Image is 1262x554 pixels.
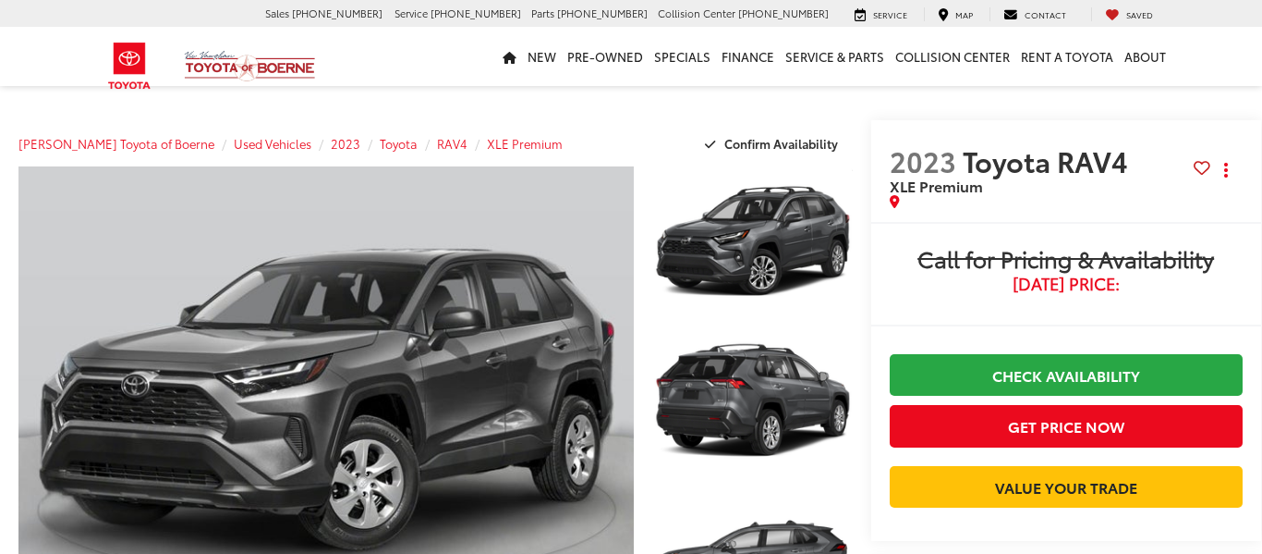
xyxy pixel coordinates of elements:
span: Toyota RAV4 [963,141,1135,180]
img: Toyota [95,36,164,96]
a: Expand Photo 1 [654,166,853,315]
a: Service [841,7,921,22]
a: Value Your Trade [890,466,1243,508]
span: [DATE] Price: [890,275,1243,293]
span: Collision Center [658,6,735,20]
img: Vic Vaughan Toyota of Boerne [184,50,316,82]
a: Contact [989,7,1080,22]
a: Home [497,27,522,86]
span: Call for Pricing & Availability [890,247,1243,275]
a: Finance [716,27,780,86]
span: Parts [531,6,554,20]
span: Sales [265,6,289,20]
a: Pre-Owned [562,27,649,86]
a: Collision Center [890,27,1015,86]
a: Specials [649,27,716,86]
button: Confirm Availability [695,128,853,160]
a: Map [924,7,987,22]
a: RAV4 [437,135,467,152]
a: Service & Parts: Opens in a new tab [780,27,890,86]
a: About [1119,27,1171,86]
button: Get Price Now [890,405,1243,447]
a: 2023 [331,135,360,152]
span: Service [394,6,428,20]
a: Rent a Toyota [1015,27,1119,86]
span: XLE Premium [890,175,983,196]
span: Confirm Availability [724,135,838,152]
a: XLE Premium [487,135,563,152]
span: Contact [1025,8,1066,20]
span: dropdown dots [1224,163,1228,178]
span: Service [873,8,907,20]
span: 2023 [890,141,956,180]
a: Check Availability [890,354,1243,396]
span: [PHONE_NUMBER] [738,6,829,20]
span: [PHONE_NUMBER] [431,6,521,20]
img: 2023 Toyota RAV4 XLE Premium [651,324,854,476]
span: [PHONE_NUMBER] [557,6,648,20]
a: Expand Photo 2 [654,326,853,474]
span: Map [955,8,973,20]
span: Saved [1126,8,1153,20]
a: Toyota [380,135,418,152]
span: [PHONE_NUMBER] [292,6,382,20]
button: Actions [1210,154,1243,186]
a: [PERSON_NAME] Toyota of Boerne [18,135,214,152]
a: Used Vehicles [234,135,311,152]
img: 2023 Toyota RAV4 XLE Premium [651,165,854,317]
a: New [522,27,562,86]
a: My Saved Vehicles [1091,7,1167,22]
